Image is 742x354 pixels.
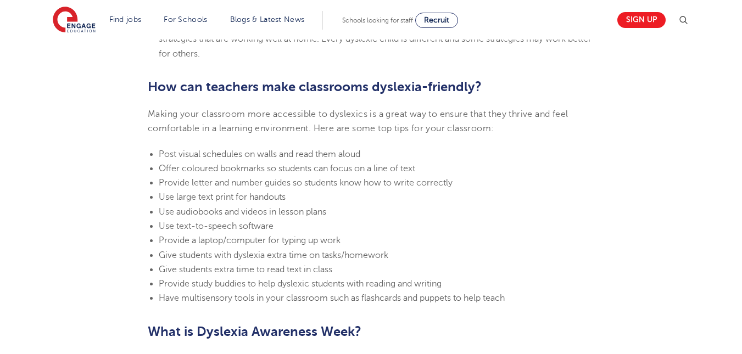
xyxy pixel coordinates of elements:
[109,15,142,24] a: Find jobs
[159,279,442,289] span: Provide study buddies to help dyslexic students with reading and writing
[148,109,568,133] span: Making your classroom more accessible to dyslexics is a great way to ensure that they thrive and ...
[617,12,666,28] a: Sign up
[148,79,482,94] b: How can teachers make classrooms dyslexia-friendly?
[159,293,505,303] span: Have multisensory tools in your classroom such as flashcards and puppets to help teach
[159,149,360,159] span: Post visual schedules on walls and read them aloud
[148,324,361,339] b: What is Dyslexia Awareness Week?
[159,20,593,59] span: meet regularly with parents to discuss how their child is doing in school and ask about any strat...
[159,192,286,202] span: Use large text print for handouts
[230,15,305,24] a: Blogs & Latest News
[159,178,453,188] span: Provide letter and number guides so students know how to write correctly
[424,16,449,24] span: Recruit
[159,207,326,217] span: Use audiobooks and videos in lesson plans
[159,250,388,260] span: Give students with dyslexia extra time on tasks/homework
[159,164,415,173] span: Offer coloured bookmarks so students can focus on a line of text
[159,221,274,231] span: Use text-to-speech software
[159,265,332,274] span: Give students extra time to read text in class
[159,235,341,245] span: Provide a laptop/computer for typing up work
[342,16,413,24] span: Schools looking for staff
[415,13,458,28] a: Recruit
[53,7,96,34] img: Engage Education
[164,15,207,24] a: For Schools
